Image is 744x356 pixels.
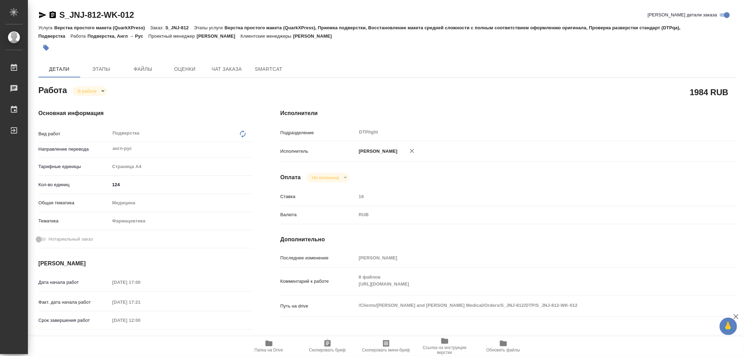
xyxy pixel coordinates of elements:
p: Верстка простого макета (QuarkXPress), Приемка подверстки, Восстановление макета средней сложност... [38,25,681,39]
span: Обновить файлы [486,348,520,353]
span: Скопировать бриф [309,348,346,353]
button: Ссылка на инструкции верстки [415,336,474,356]
p: Этапы услуги [194,25,225,30]
button: Не оплачена [310,175,341,181]
h4: Оплата [280,173,301,182]
a: S_JNJ-812-WK-012 [59,10,134,20]
p: Валюта [280,211,356,218]
div: Фармацевтика [110,215,253,227]
button: Скопировать мини-бриф [357,336,415,356]
p: [PERSON_NAME] [293,33,337,39]
input: Пустое поле [356,253,698,263]
p: [PERSON_NAME] [356,148,398,155]
p: Работа [70,33,88,39]
h2: Работа [38,83,67,96]
button: Добавить тэг [38,40,54,55]
p: Факт. дата начала работ [38,299,110,306]
span: Скопировать мини-бриф [362,348,410,353]
p: Общая тематика [38,199,110,206]
p: S_JNJ-812 [165,25,194,30]
span: Папка на Drive [255,348,283,353]
h4: [PERSON_NAME] [38,259,253,268]
p: Тематика [38,218,110,225]
p: Проектный менеджер [148,33,196,39]
p: Комментарий к работе [280,278,356,285]
p: Верстка простого макета (QuarkXPress) [54,25,150,30]
p: Направление перевода [38,146,110,153]
input: Пустое поле [356,191,698,202]
p: Последнее изменение [280,255,356,262]
input: Пустое поле [110,297,171,307]
textarea: 8 файлов [URL][DOMAIN_NAME] [356,271,698,290]
p: Клиентские менеджеры [241,33,293,39]
p: Подразделение [280,129,356,136]
button: Папка на Drive [240,336,298,356]
input: Пустое поле [110,315,171,325]
button: Скопировать ссылку [48,11,57,19]
p: Заказ: [150,25,165,30]
p: Подверстка, Англ → Рус [88,33,149,39]
h2: 1984 RUB [690,86,728,98]
span: Этапы [84,65,118,74]
p: Кол-во единиц [38,181,110,188]
p: Дата начала работ [38,279,110,286]
textarea: /Clients/[PERSON_NAME] and [PERSON_NAME] Medical/Orders/S_JNJ-812/DTP/S_JNJ-812-WK-012 [356,300,698,311]
span: 🙏 [722,319,734,334]
p: Вид работ [38,130,110,137]
span: Оценки [168,65,202,74]
p: [PERSON_NAME] [197,33,241,39]
button: Обновить файлы [474,336,533,356]
span: Файлы [126,65,160,74]
span: SmartCat [252,65,285,74]
div: Страница А4 [110,161,253,173]
button: Скопировать ссылку для ЯМессенджера [38,11,47,19]
button: В работе [76,88,99,94]
input: ✎ Введи что-нибудь [110,180,253,190]
h4: Дополнительно [280,235,736,244]
input: Пустое поле [110,277,171,287]
p: Исполнитель [280,148,356,155]
p: Срок завершения работ [38,317,110,324]
p: Путь на drive [280,303,356,310]
button: Удалить исполнителя [404,143,420,159]
button: Скопировать бриф [298,336,357,356]
span: [PERSON_NAME] детали заказа [648,12,717,18]
span: Ссылка на инструкции верстки [420,345,470,355]
p: Услуга [38,25,54,30]
h4: Основная информация [38,109,253,118]
h4: Исполнители [280,109,736,118]
div: В работе [306,173,349,182]
span: Детали [43,65,76,74]
div: RUB [356,209,698,221]
p: Ставка [280,193,356,200]
span: Нотариальный заказ [48,236,93,243]
span: Чат заказа [210,65,243,74]
p: Тарифные единицы [38,163,110,170]
div: Медицина [110,197,253,209]
div: В работе [72,86,107,96]
button: 🙏 [720,318,737,335]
